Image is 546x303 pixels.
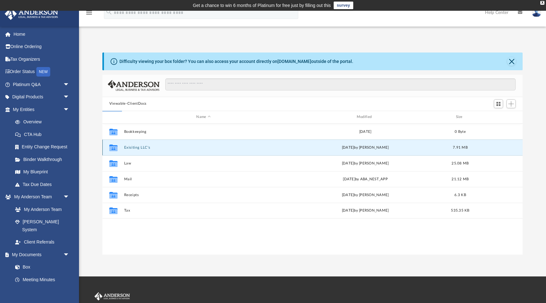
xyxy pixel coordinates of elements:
a: Online Ordering [4,40,79,53]
div: grid [102,124,523,255]
button: Law [124,161,283,165]
img: Anderson Advisors Platinum Portal [3,8,60,20]
i: search [106,9,112,15]
a: Digital Productsarrow_drop_down [4,91,79,103]
span: arrow_drop_down [63,248,76,261]
div: NEW [36,67,50,77]
a: My Entitiesarrow_drop_down [4,103,79,116]
span: 6.3 KB [454,193,466,196]
div: id [105,114,121,120]
a: Platinum Q&Aarrow_drop_down [4,78,79,91]
button: Viewable-ClientDocs [109,101,147,107]
span: 0 Byte [455,130,466,133]
a: Client Referrals [9,236,76,249]
a: Meeting Minutes [9,273,76,286]
button: Mail [124,177,283,181]
div: [DATE] [286,129,445,134]
div: Get a chance to win 6 months of Platinum for free just by filling out this [193,2,331,9]
a: My Blueprint [9,166,76,178]
button: Receipts [124,193,283,197]
span: 25.08 MB [452,161,469,165]
div: [DATE] by [PERSON_NAME] [286,208,445,213]
span: arrow_drop_down [63,91,76,104]
div: Difficulty viewing your box folder? You can also access your account directly on outside of the p... [119,58,353,65]
a: [DOMAIN_NAME] [277,59,311,64]
span: 21.12 MB [452,177,469,181]
a: Tax Organizers [4,53,79,65]
span: arrow_drop_down [63,191,76,204]
img: Anderson Advisors Platinum Portal [93,292,131,300]
div: Modified [286,114,445,120]
div: Size [447,114,473,120]
div: Name [124,114,283,120]
button: Tax [124,208,283,213]
a: Order StatusNEW [4,65,79,78]
a: My Anderson Team [9,203,73,216]
a: Tax Due Dates [9,178,79,191]
a: My Anderson Teamarrow_drop_down [4,191,76,203]
a: Box [9,261,73,274]
a: [PERSON_NAME] System [9,216,76,236]
button: Close [507,57,516,66]
a: Home [4,28,79,40]
a: Overview [9,116,79,128]
button: Add [507,99,516,108]
i: menu [85,9,93,16]
div: [DATE] by [PERSON_NAME] [286,145,445,150]
button: Exisiting LLC's [124,145,283,150]
input: Search files and folders [165,78,516,90]
a: Binder Walkthrough [9,153,79,166]
div: [DATE] by ABA_NEST_APP [286,176,445,182]
button: Switch to Grid View [494,99,503,108]
a: Entity Change Request [9,141,79,153]
div: id [476,114,520,120]
button: Bookkeeping [124,130,283,134]
span: arrow_drop_down [63,103,76,116]
span: 535.35 KB [451,209,469,212]
div: [DATE] by [PERSON_NAME] [286,192,445,198]
span: 7.91 MB [453,145,468,149]
a: survey [334,2,353,9]
img: User Pic [532,8,541,17]
div: close [540,1,544,5]
span: arrow_drop_down [63,78,76,91]
a: My Documentsarrow_drop_down [4,248,76,261]
div: [DATE] by [PERSON_NAME] [286,160,445,166]
a: CTA Hub [9,128,79,141]
a: menu [85,12,93,16]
